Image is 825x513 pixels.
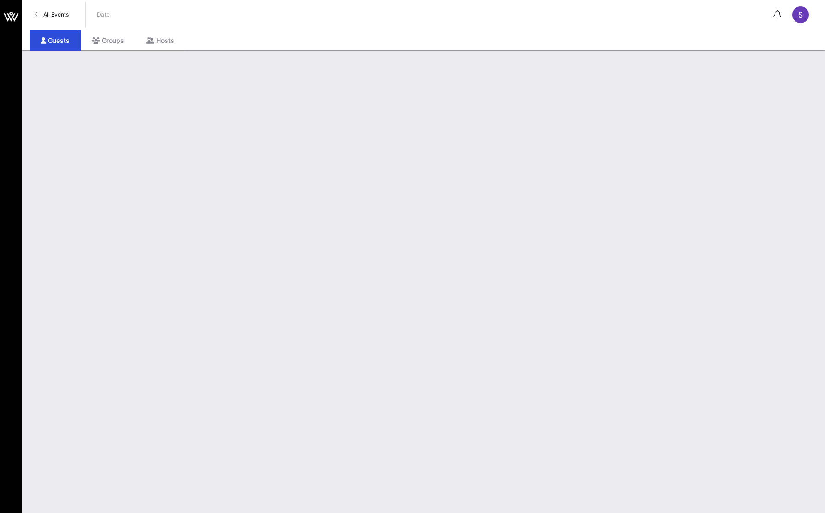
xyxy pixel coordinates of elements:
[97,10,110,19] p: Date
[30,7,74,22] a: All Events
[798,10,803,19] span: S
[30,30,81,51] div: Guests
[792,6,809,23] div: S
[43,11,69,18] span: All Events
[135,30,185,51] div: Hosts
[81,30,135,51] div: Groups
